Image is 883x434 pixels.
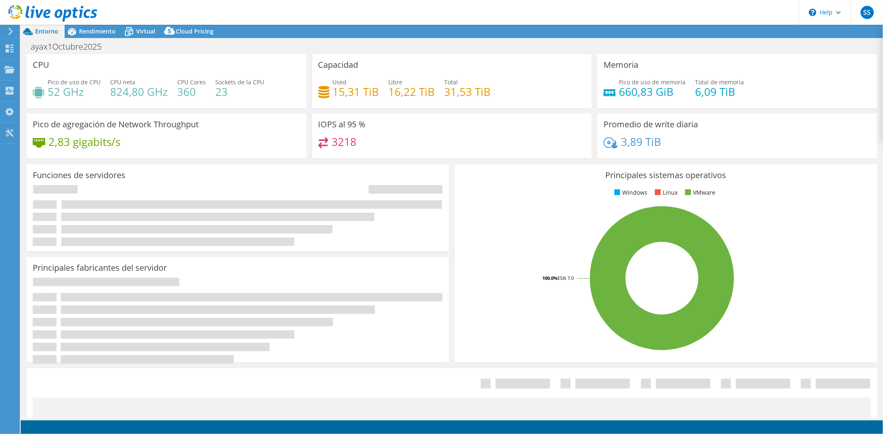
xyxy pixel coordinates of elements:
span: Entorno [35,27,58,35]
h3: Principales fabricantes del servidor [33,263,167,272]
h3: IOPS al 95 % [318,120,366,129]
span: CPU Cores [177,78,206,86]
span: Used [333,78,347,86]
span: SS [861,6,874,19]
h4: 16,22 TiB [389,87,435,96]
span: Total de memoria [695,78,744,86]
span: Pico de uso de CPU [48,78,101,86]
span: CPU neta [110,78,135,86]
h3: CPU [33,60,49,69]
h4: 824,80 GHz [110,87,168,96]
span: Rendimiento [79,27,115,35]
span: Libre [389,78,403,86]
li: Windows [612,188,647,197]
span: Virtual [136,27,155,35]
svg: \n [809,9,816,16]
h4: 31,53 TiB [445,87,491,96]
h3: Memoria [604,60,638,69]
h4: 23 [215,87,264,96]
h3: Principales sistemas operativos [461,171,871,180]
h4: 360 [177,87,206,96]
h3: Promedio de write diaria [604,120,698,129]
h3: Pico de agregación de Network Throughput [33,120,199,129]
span: Pico de uso de memoria [619,78,686,86]
li: Linux [653,188,678,197]
tspan: ESXi 7.0 [558,275,574,281]
span: Cloud Pricing [176,27,214,35]
h4: 660,83 GiB [619,87,686,96]
h4: 2,83 gigabits/s [48,137,120,146]
h3: Funciones de servidores [33,171,125,180]
tspan: 100.0% [542,275,558,281]
li: VMware [683,188,715,197]
h4: 3,89 TiB [621,137,661,146]
h4: 52 GHz [48,87,101,96]
h3: Capacidad [318,60,358,69]
h1: ayax1Octubre2025 [27,42,114,51]
h4: 15,31 TiB [333,87,379,96]
h4: 3218 [332,137,356,146]
span: Total [445,78,458,86]
span: Sockets de la CPU [215,78,264,86]
h4: 6,09 TiB [695,87,744,96]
